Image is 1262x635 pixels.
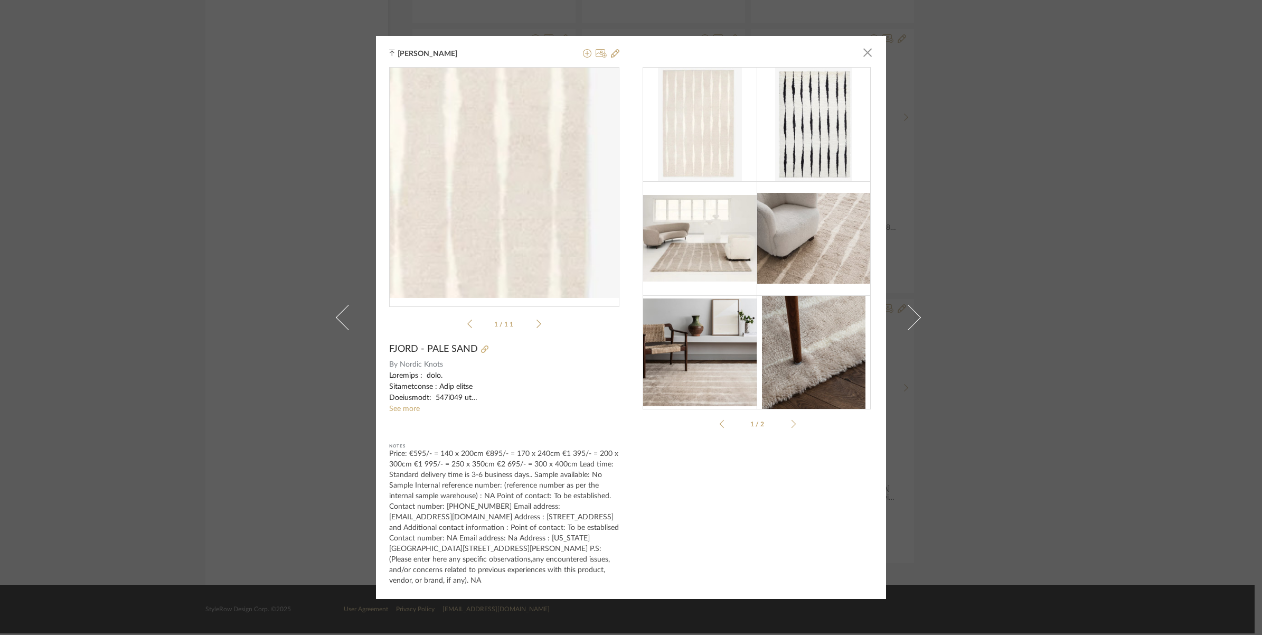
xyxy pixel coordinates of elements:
[643,195,757,282] img: 3705c5f2-d143-44a6-80b1-a89408f9e720_216x216.jpg
[400,359,620,370] span: Nordic Knots
[500,321,504,328] span: /
[504,321,515,328] span: 11
[389,441,619,452] div: Notes
[389,343,478,355] span: FJORD - PALE SAND
[389,370,619,404] div: Loremips : dolo. Sitametconse : Adip elitse Doeiusmodt: 547i049 ut 838l248 et 141d625 ma 823a501 ...
[389,449,619,586] div: Price: €595/- = 140 x 200cm €895/- = 170 x 240cm €1 395/- = 200 x 300cm €1 995/- = 250 x 350cm €2...
[735,419,780,429] div: 1/2
[757,193,871,284] img: e2e44a54-063b-4474-8bf8-0c0f5f894df0_216x216.jpg
[494,321,500,328] span: 1
[658,67,742,181] img: ed260b03-376a-4b9b-93c0-8d056c03157e_216x216.jpg
[419,68,590,298] img: ed260b03-376a-4b9b-93c0-8d056c03157e_436x436.jpg
[775,67,853,181] img: cdebba33-d52b-45a7-9b9b-de406ca49dce_216x216.jpg
[643,298,757,406] img: 98c85951-0c1b-4d08-9407-89ea6cbd96c4_216x216.jpg
[398,49,474,59] span: [PERSON_NAME]
[857,42,878,63] button: Close
[762,295,865,409] img: e494231b-4530-44bb-8617-43a68000d7f9_216x216.jpg
[389,359,398,370] span: By
[390,68,619,298] div: 0
[389,405,420,413] a: See more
